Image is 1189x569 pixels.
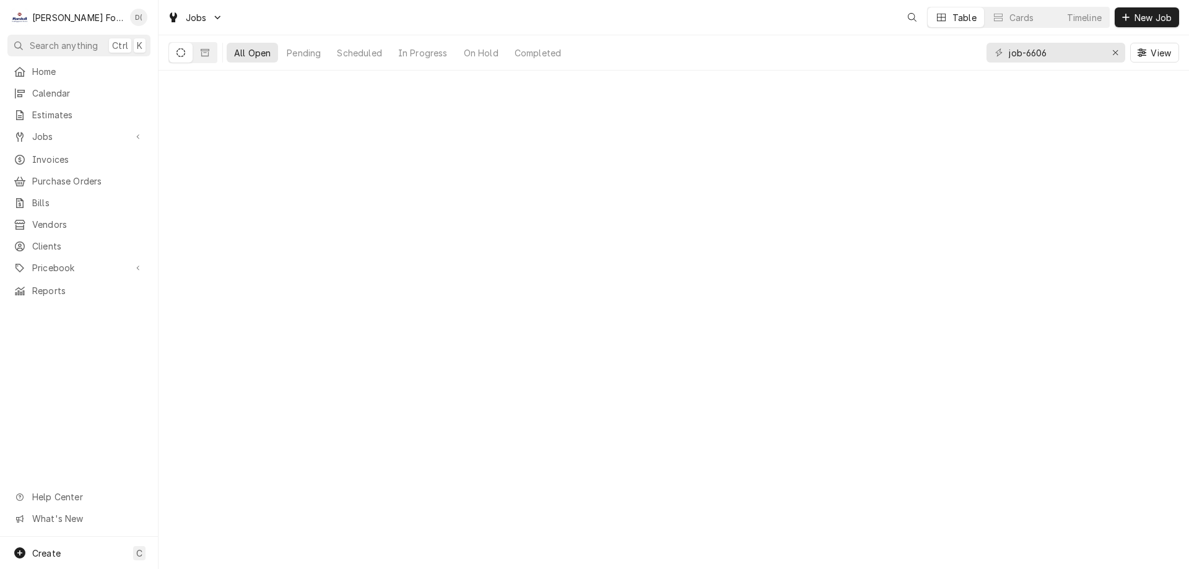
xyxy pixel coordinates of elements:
button: Search anythingCtrlK [7,35,150,56]
span: Jobs [32,130,126,143]
span: Jobs [186,11,207,24]
div: On Hold [464,46,499,59]
div: All Open [234,46,271,59]
span: Create [32,548,61,558]
span: C [136,547,142,560]
span: Ctrl [112,39,128,52]
span: Clients [32,240,144,253]
a: Go to Help Center [7,487,150,507]
button: Open search [902,7,922,27]
span: View [1148,46,1174,59]
a: Vendors [7,214,150,235]
div: In Progress [398,46,448,59]
span: Search anything [30,39,98,52]
button: View [1130,43,1179,63]
span: New Job [1132,11,1174,24]
div: D( [130,9,147,26]
span: Bills [32,196,144,209]
button: Erase input [1105,43,1125,63]
span: What's New [32,512,143,525]
span: Help Center [32,490,143,503]
a: Go to Pricebook [7,258,150,278]
span: Pricebook [32,261,126,274]
a: Go to Jobs [162,7,228,28]
span: Invoices [32,153,144,166]
span: Estimates [32,108,144,121]
a: Reports [7,280,150,301]
div: [PERSON_NAME] Food Equipment Service [32,11,123,24]
span: K [137,39,142,52]
span: Vendors [32,218,144,231]
span: Purchase Orders [32,175,144,188]
div: Completed [515,46,561,59]
div: Timeline [1067,11,1102,24]
button: New Job [1115,7,1179,27]
a: Go to What's New [7,508,150,529]
a: Invoices [7,149,150,170]
span: Calendar [32,87,144,100]
span: Reports [32,284,144,297]
div: Pending [287,46,321,59]
div: Scheduled [337,46,381,59]
a: Go to Jobs [7,126,150,147]
div: Table [952,11,977,24]
a: Bills [7,193,150,213]
div: Cards [1009,11,1034,24]
div: Derek Testa (81)'s Avatar [130,9,147,26]
a: Estimates [7,105,150,125]
div: Marshall Food Equipment Service's Avatar [11,9,28,26]
a: Purchase Orders [7,171,150,191]
a: Calendar [7,83,150,103]
div: M [11,9,28,26]
span: Home [32,65,144,78]
a: Home [7,61,150,82]
input: Keyword search [1009,43,1102,63]
a: Clients [7,236,150,256]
